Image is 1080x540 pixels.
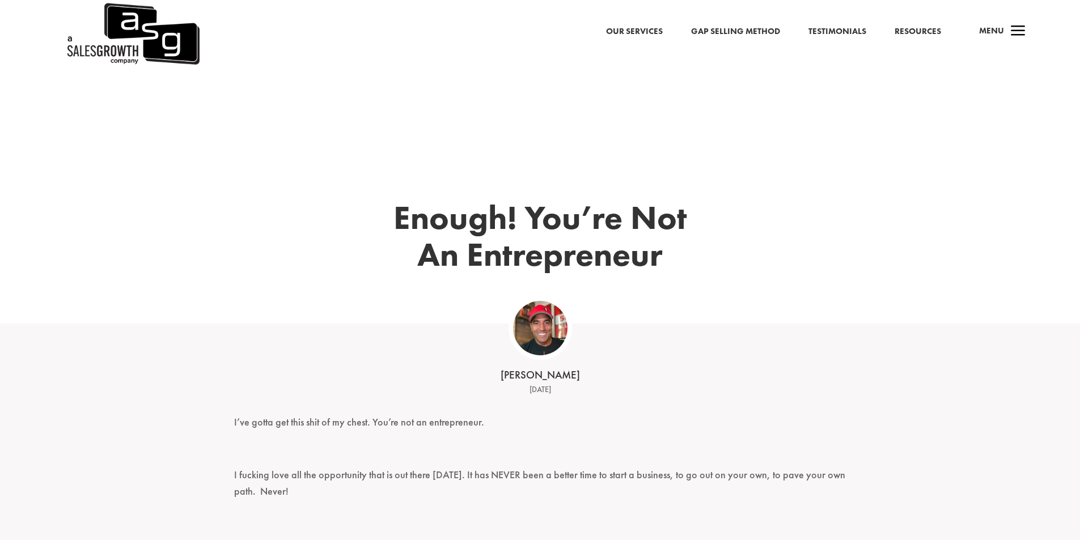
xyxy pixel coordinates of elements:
div: [PERSON_NAME] [365,368,716,383]
a: Resources [895,24,941,39]
img: ASG Co_alternate lockup (1) [513,301,567,355]
p: I’ve gotta get this shit of my chest. You’re not an entrepreneur. [234,414,846,441]
span: a [1007,20,1030,43]
h1: Enough! You’re Not An Entrepreneur [353,199,727,278]
span: Menu [979,25,1004,36]
a: Gap Selling Method [691,24,780,39]
p: I fucking love all the opportunity that is out there [DATE]. It has NEVER been a better time to s... [234,467,846,510]
a: Our Services [606,24,663,39]
a: Testimonials [808,24,866,39]
div: [DATE] [365,383,716,397]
